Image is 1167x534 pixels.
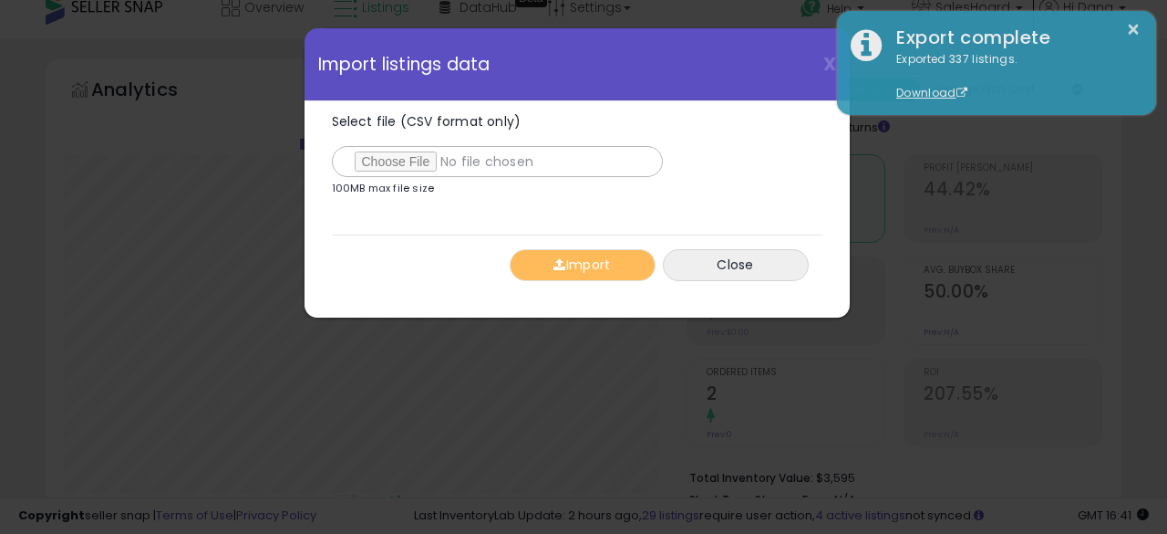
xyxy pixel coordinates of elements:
[318,56,491,73] span: Import listings data
[823,51,836,77] span: X
[883,25,1142,51] div: Export complete
[896,85,967,100] a: Download
[332,183,435,194] p: 100MB max file size
[510,249,656,281] button: Import
[1126,18,1141,41] button: ×
[663,249,809,281] button: Close
[332,112,522,131] span: Select file (CSV format only)
[883,51,1142,102] div: Exported 337 listings.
